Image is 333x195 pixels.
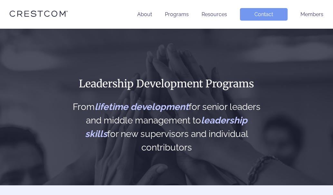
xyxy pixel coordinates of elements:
[165,11,189,17] a: Programs
[137,11,152,17] a: About
[71,100,263,154] h2: From for senior leaders and middle management to for new supervisors and individual contributors
[85,115,247,139] span: leadership skills
[95,102,189,112] span: lifetime development
[202,11,227,17] a: Resources
[300,11,323,17] a: Members
[240,8,288,21] a: Contact
[71,77,263,91] h1: Leadership Development Programs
